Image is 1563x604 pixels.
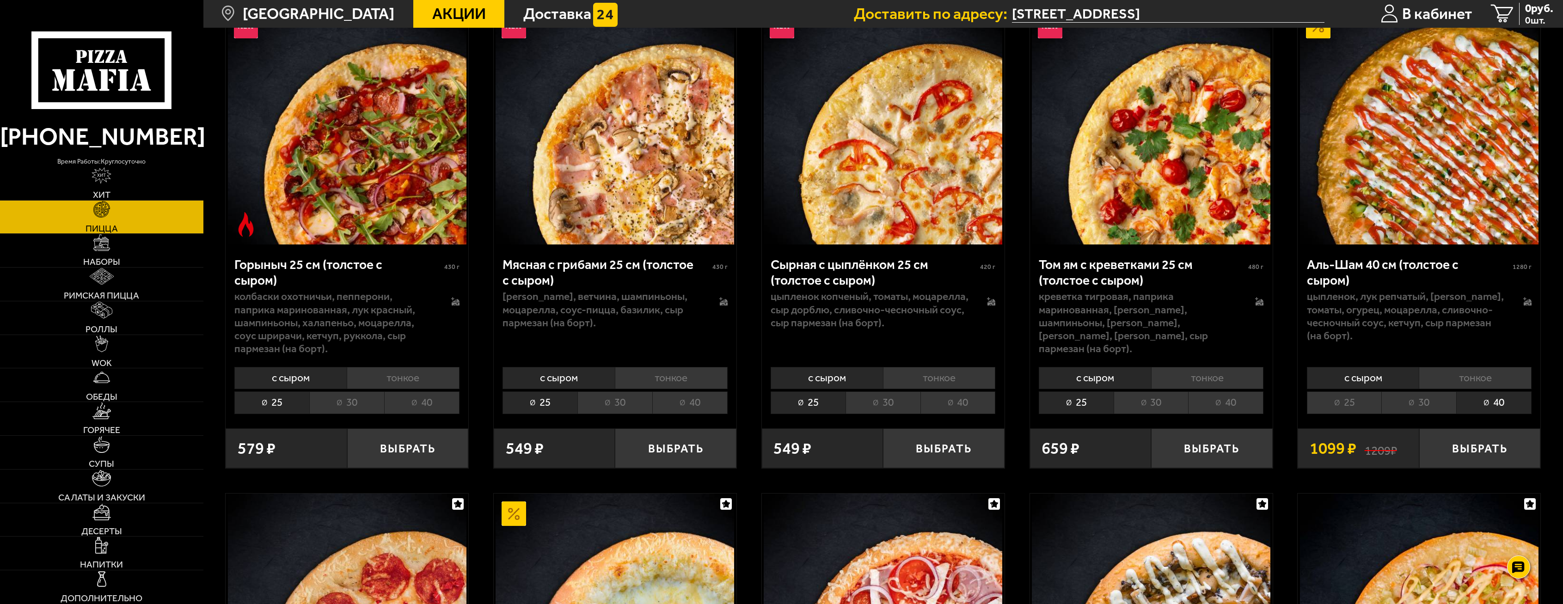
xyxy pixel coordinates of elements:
[1298,6,1540,244] a: АкционныйАль-Шам 40 см (толстое с сыром)
[1151,428,1273,468] button: Выбрать
[854,6,1012,22] span: Доставить по адресу:
[347,367,460,389] li: тонкое
[1114,391,1189,414] li: 30
[86,224,118,233] span: Пицца
[1419,428,1541,468] button: Выбрать
[496,6,734,244] img: Мясная с грибами 25 см (толстое с сыром)
[1039,367,1151,389] li: с сыром
[80,560,123,569] span: Напитки
[238,440,276,457] span: 579 ₽
[93,190,110,200] span: Хит
[712,263,728,271] span: 430 г
[1365,440,1397,457] s: 1209 ₽
[652,391,728,414] li: 40
[1381,391,1456,414] li: 30
[1307,391,1382,414] li: 25
[883,367,996,389] li: тонкое
[773,440,811,457] span: 549 ₽
[1419,367,1532,389] li: тонкое
[771,391,846,414] li: 25
[86,325,117,334] span: Роллы
[883,428,1005,468] button: Выбрать
[1525,15,1553,25] span: 0 шт.
[1402,6,1472,22] span: В кабинет
[577,391,652,414] li: 30
[234,257,441,288] div: Горыныч 25 см (толстое с сыром)
[1310,440,1356,457] span: 1099 ₽
[1307,290,1507,342] p: цыпленок, лук репчатый, [PERSON_NAME], томаты, огурец, моцарелла, сливочно-чесночный соус, кетчуп...
[81,527,122,536] span: Десерты
[309,391,384,414] li: 30
[1039,257,1246,288] div: Том ям с креветками 25 см (толстое с сыром)
[1307,367,1419,389] li: с сыром
[83,257,120,267] span: Наборы
[762,6,1005,244] a: НовинкаСырная с цыплёнком 25 см (толстое с сыром)
[1300,6,1538,244] img: Аль-Шам 40 см (толстое с сыром)
[64,291,139,300] span: Римская пицца
[83,426,120,435] span: Горячее
[1039,391,1114,414] li: 25
[615,428,736,468] button: Выбрать
[234,367,347,389] li: с сыром
[234,290,435,355] p: колбаски Охотничьи, пепперони, паприка маринованная, лук красный, шампиньоны, халапеньо, моцарелл...
[764,6,1002,244] img: Сырная с цыплёнком 25 см (толстое с сыром)
[432,6,486,22] span: Акции
[89,459,114,469] span: Супы
[494,6,736,244] a: НовинкаМясная с грибами 25 см (толстое с сыром)
[846,391,920,414] li: 30
[502,501,526,526] img: Акционный
[503,257,710,288] div: Мясная с грибами 25 см (толстое с сыром)
[347,428,469,468] button: Выбрать
[506,440,544,457] span: 549 ₽
[503,290,703,329] p: [PERSON_NAME], ветчина, шампиньоны, моцарелла, соус-пицца, базилик, сыр пармезан (на борт).
[61,594,142,603] span: Дополнительно
[1188,391,1263,414] li: 40
[1248,263,1263,271] span: 480 г
[234,391,309,414] li: 25
[1032,6,1270,244] img: Том ям с креветками 25 см (толстое с сыром)
[1513,263,1532,271] span: 1280 г
[1042,440,1079,457] span: 659 ₽
[444,263,460,271] span: 430 г
[1456,391,1532,414] li: 40
[226,6,468,244] a: НовинкаОстрое блюдоГорыныч 25 см (толстое с сыром)
[1525,3,1553,14] span: 0 руб.
[86,392,117,402] span: Обеды
[771,290,971,329] p: цыпленок копченый, томаты, моцарелла, сыр дорблю, сливочно-чесночный соус, сыр пармезан (на борт).
[615,367,728,389] li: тонкое
[1012,6,1324,23] span: Санкт-Петербург, Белоостровская улица, 27, подъезд 6
[920,391,996,414] li: 40
[1307,257,1510,288] div: Аль-Шам 40 см (толстое с сыром)
[771,367,883,389] li: с сыром
[1012,6,1324,23] input: Ваш адрес доставки
[593,3,618,27] img: 15daf4d41897b9f0e9f617042186c801.svg
[234,212,258,237] img: Острое блюдо
[1039,290,1239,355] p: креветка тигровая, паприка маринованная, [PERSON_NAME], шампиньоны, [PERSON_NAME], [PERSON_NAME],...
[58,493,145,502] span: Салаты и закуски
[523,6,591,22] span: Доставка
[384,391,460,414] li: 40
[503,391,577,414] li: 25
[771,257,978,288] div: Сырная с цыплёнком 25 см (толстое с сыром)
[228,6,466,244] img: Горыныч 25 см (толстое с сыром)
[503,367,615,389] li: с сыром
[980,263,995,271] span: 420 г
[243,6,394,22] span: [GEOGRAPHIC_DATA]
[92,359,112,368] span: WOK
[1030,6,1273,244] a: НовинкаТом ям с креветками 25 см (толстое с сыром)
[1151,367,1264,389] li: тонкое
